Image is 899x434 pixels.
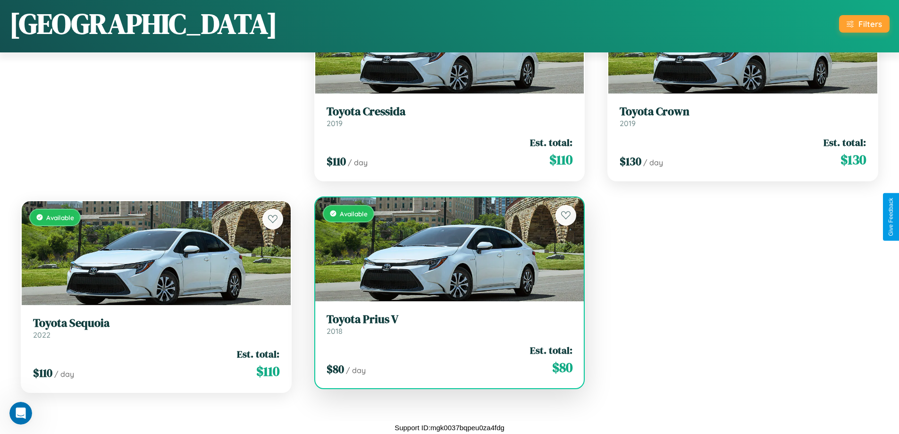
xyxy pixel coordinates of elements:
span: 2019 [327,119,343,128]
span: / day [348,158,368,167]
h3: Toyota Sequoia [33,316,279,330]
a: Toyota Sequoia2022 [33,316,279,340]
span: 2022 [33,330,50,340]
span: / day [643,158,663,167]
div: Filters [858,19,882,29]
div: Give Feedback [888,198,894,236]
iframe: Intercom live chat [9,402,32,425]
span: Est. total: [823,136,866,149]
button: Filters [839,15,890,33]
a: Toyota Prius V2018 [327,313,573,336]
span: Est. total: [530,136,572,149]
span: $ 80 [552,358,572,377]
span: Available [46,213,74,221]
h3: Toyota Cressida [327,105,573,119]
span: Available [340,210,368,218]
p: Support ID: mgk0037bqpeu0za4fdg [395,421,504,434]
span: 2018 [327,326,343,336]
span: $ 130 [840,150,866,169]
span: $ 130 [620,153,641,169]
span: $ 80 [327,361,344,377]
h1: [GEOGRAPHIC_DATA] [9,4,277,43]
span: / day [346,366,366,375]
span: $ 110 [549,150,572,169]
span: $ 110 [33,365,52,381]
span: Est. total: [530,343,572,357]
a: Toyota Crown2019 [620,105,866,128]
a: Toyota Cressida2019 [327,105,573,128]
h3: Toyota Crown [620,105,866,119]
span: Est. total: [237,347,279,361]
span: 2019 [620,119,636,128]
span: $ 110 [327,153,346,169]
span: $ 110 [256,362,279,381]
span: / day [54,369,74,379]
h3: Toyota Prius V [327,313,573,326]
